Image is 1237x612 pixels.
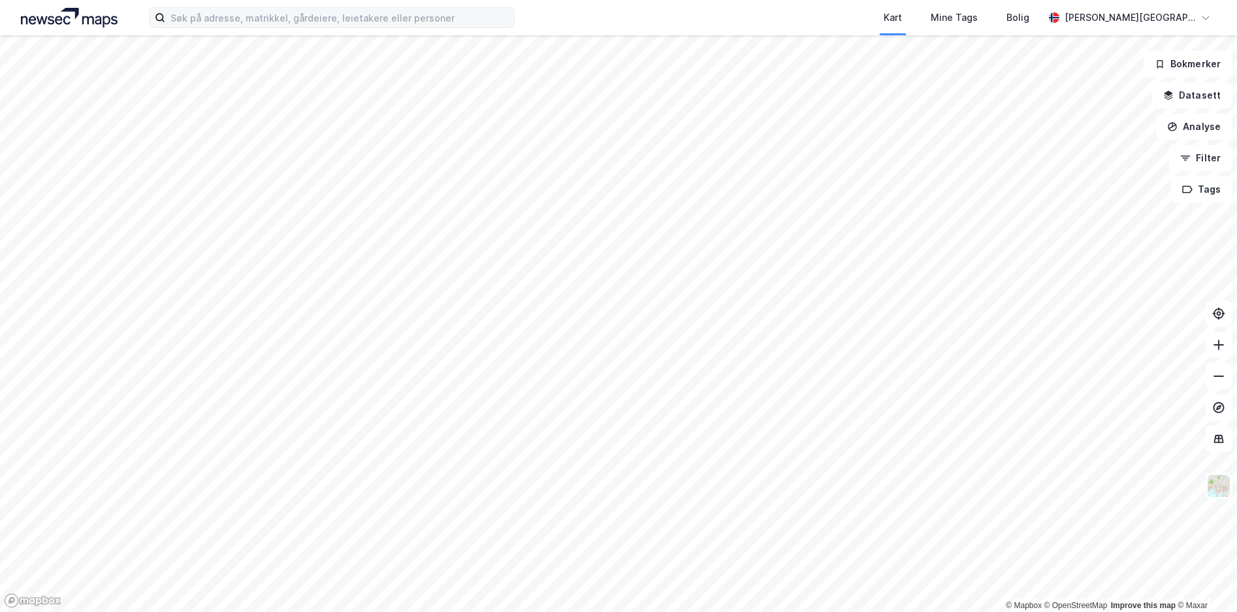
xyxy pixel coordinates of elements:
[1169,145,1232,171] button: Filter
[4,593,61,608] a: Mapbox homepage
[1111,601,1176,610] a: Improve this map
[1172,549,1237,612] iframe: Chat Widget
[931,10,978,25] div: Mine Tags
[165,8,514,27] input: Søk på adresse, matrikkel, gårdeiere, leietakere eller personer
[21,8,118,27] img: logo.a4113a55bc3d86da70a041830d287a7e.svg
[884,10,902,25] div: Kart
[1044,601,1108,610] a: OpenStreetMap
[1144,51,1232,77] button: Bokmerker
[1172,549,1237,612] div: Kontrollprogram for chat
[1152,82,1232,108] button: Datasett
[1206,474,1231,498] img: Z
[1006,601,1042,610] a: Mapbox
[1065,10,1195,25] div: [PERSON_NAME][GEOGRAPHIC_DATA]
[1171,176,1232,202] button: Tags
[1156,114,1232,140] button: Analyse
[1006,10,1029,25] div: Bolig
